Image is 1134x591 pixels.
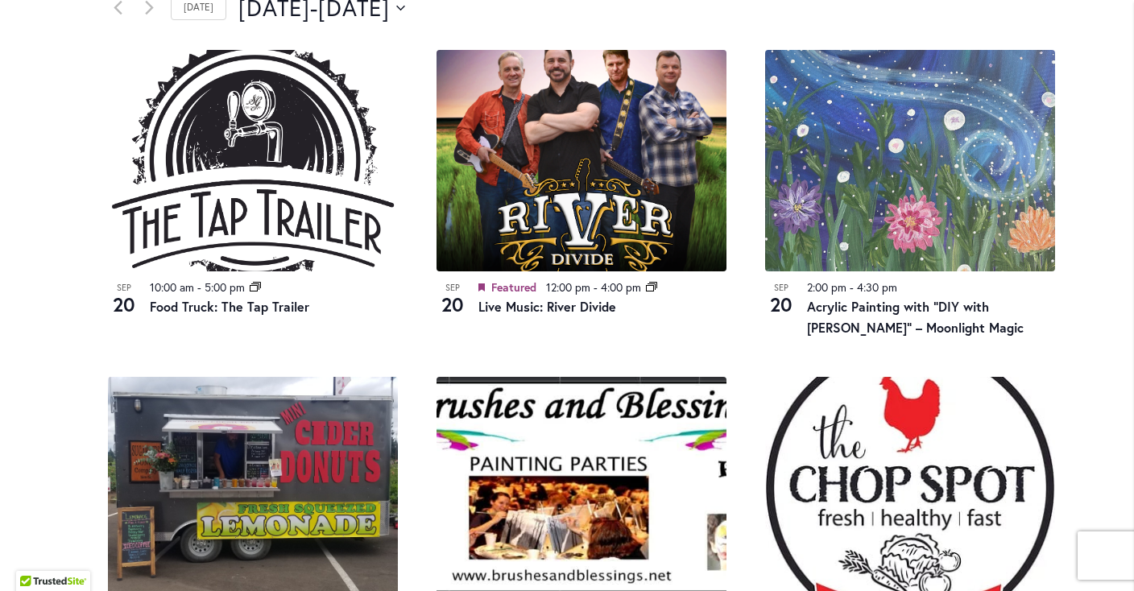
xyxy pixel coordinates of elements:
span: Featured [491,279,536,295]
span: - [594,279,598,295]
img: Live Music: River Divide [437,50,726,271]
iframe: Launch Accessibility Center [12,534,57,579]
a: Live Music: River Divide [478,298,616,315]
span: 20 [108,291,140,318]
a: Food Truck: The Tap Trailer [150,298,309,315]
time: 4:30 pm [857,279,897,295]
img: Food Truck: The Tap Trailer [108,50,398,271]
span: - [850,279,854,295]
time: 4:00 pm [601,279,641,295]
img: 5e4b5f8c499087e3e3167495e3cbcca9 [765,50,1055,271]
time: 10:00 am [150,279,194,295]
a: Acrylic Painting with “DIY with [PERSON_NAME]” – Moonlight Magic [807,298,1024,336]
span: Sep [765,281,797,295]
time: 12:00 pm [546,279,590,295]
time: 2:00 pm [807,279,846,295]
em: Featured [478,279,485,297]
time: 5:00 pm [205,279,245,295]
span: Sep [437,281,469,295]
span: 20 [765,291,797,318]
span: - [197,279,201,295]
span: Sep [108,281,140,295]
span: 20 [437,291,469,318]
